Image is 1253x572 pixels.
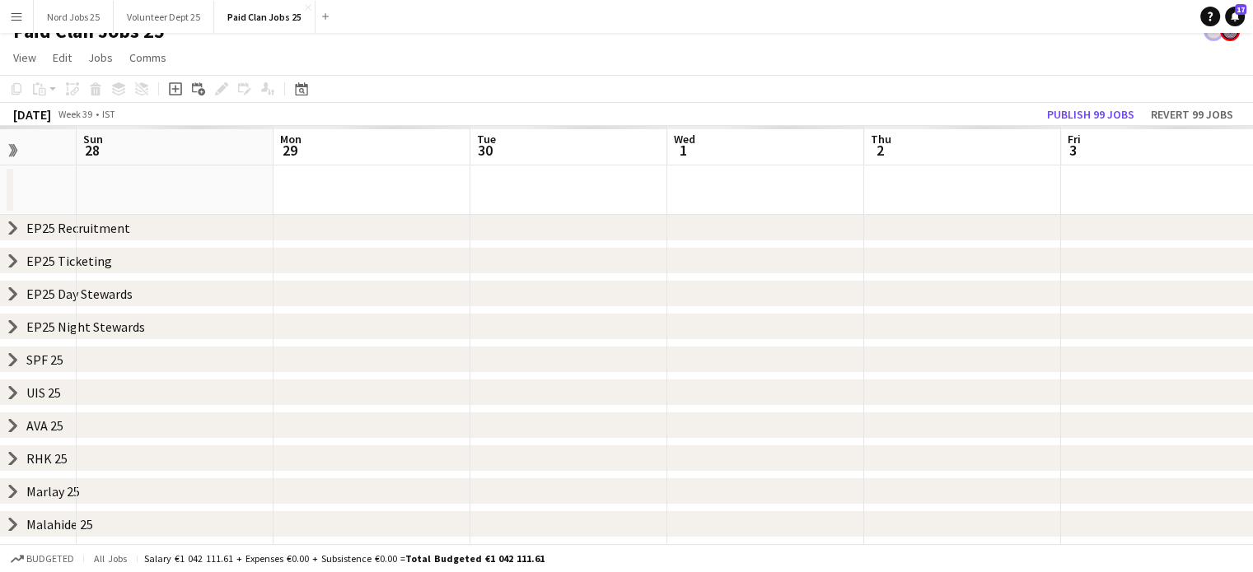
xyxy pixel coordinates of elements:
[91,552,130,565] span: All jobs
[13,106,51,123] div: [DATE]
[123,47,173,68] a: Comms
[214,1,316,33] button: Paid Clan Jobs 25
[1225,7,1245,26] a: 17
[26,253,112,269] div: EP25 Ticketing
[1065,141,1081,160] span: 3
[1144,104,1240,125] button: Revert 99 jobs
[674,132,695,146] span: Wed
[129,50,166,65] span: Comms
[1040,104,1141,125] button: Publish 99 jobs
[26,351,63,368] div: SPF 25
[114,1,214,33] button: Volunteer Dept 25
[8,550,77,568] button: Budgeted
[7,47,43,68] a: View
[88,50,113,65] span: Jobs
[871,132,891,146] span: Thu
[81,141,103,160] span: 28
[54,108,96,120] span: Week 39
[26,417,63,434] div: AVA 25
[53,50,72,65] span: Edit
[1068,132,1081,146] span: Fri
[82,47,119,68] a: Jobs
[46,47,78,68] a: Edit
[26,450,68,467] div: RHK 25
[475,141,496,160] span: 30
[26,483,80,500] div: Marlay 25
[278,141,302,160] span: 29
[868,141,891,160] span: 2
[26,384,61,401] div: UIS 25
[26,220,130,236] div: EP25 Recruitment
[26,553,74,565] span: Budgeted
[83,132,103,146] span: Sun
[26,516,93,532] div: Malahide 25
[477,132,496,146] span: Tue
[405,552,545,565] span: Total Budgeted €1 042 111.61
[34,1,114,33] button: Nord Jobs 25
[13,50,36,65] span: View
[26,286,133,302] div: EP25 Day Stewards
[26,319,145,335] div: EP25 Night Stewards
[144,552,545,565] div: Salary €1 042 111.61 + Expenses €0.00 + Subsistence €0.00 =
[671,141,695,160] span: 1
[280,132,302,146] span: Mon
[102,108,115,120] div: IST
[1235,4,1246,15] span: 17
